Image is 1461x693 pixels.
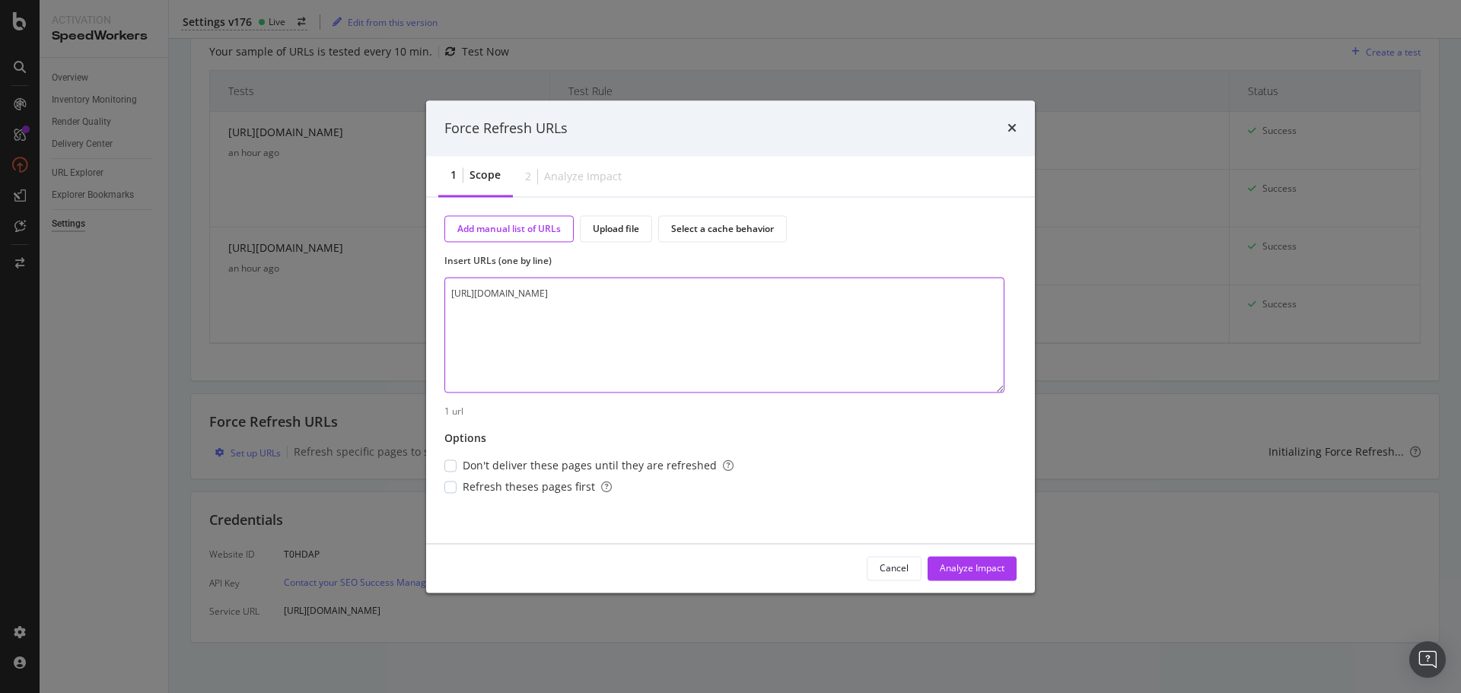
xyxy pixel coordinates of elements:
span: Don't deliver these pages until they are refreshed [463,458,734,473]
div: 2 [525,169,531,184]
label: Insert URLs (one by line) [444,255,1004,268]
div: Select a cache behavior [671,223,774,236]
div: Options [444,431,486,446]
div: Scope [469,168,501,183]
div: Analyze Impact [940,561,1004,574]
div: Open Intercom Messenger [1409,641,1446,678]
div: 1 [450,168,457,183]
div: 1 url [444,405,1017,418]
div: Force Refresh URLs [444,119,568,138]
div: Add manual list of URLs [457,223,561,236]
div: Upload file [593,223,639,236]
div: Cancel [880,561,909,574]
button: Cancel [867,556,921,580]
textarea: [URL][DOMAIN_NAME] [444,278,1004,393]
button: Analyze Impact [928,556,1017,580]
span: Refresh theses pages first [463,479,612,494]
div: Analyze Impact [544,169,622,184]
div: modal [426,100,1035,593]
div: times [1007,119,1017,138]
